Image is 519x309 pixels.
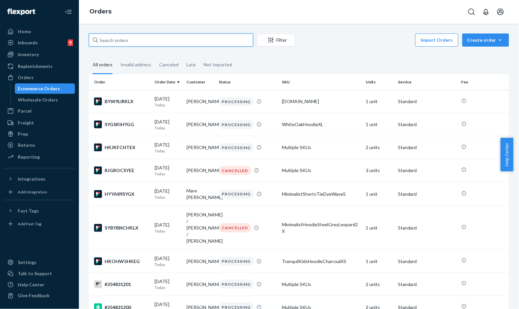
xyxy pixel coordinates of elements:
[18,154,40,160] div: Reporting
[94,98,149,105] div: BYW9LIRKLX
[184,273,216,296] td: [PERSON_NAME]
[89,74,152,90] th: Order
[184,136,216,159] td: [PERSON_NAME]
[120,56,151,73] div: Invalid address
[462,33,509,47] button: Create order
[4,257,75,268] a: Settings
[363,250,396,273] td: 1 unit
[363,182,396,206] td: 1 unit
[94,166,149,174] div: RJGROCSYEE
[219,97,254,106] div: PROCESSING
[186,56,196,73] div: Late
[155,194,182,200] p: Today
[184,250,216,273] td: [PERSON_NAME]
[184,159,216,182] td: [PERSON_NAME]
[216,74,280,90] th: Status
[282,98,361,105] div: [DOMAIN_NAME]
[4,37,75,48] a: Inbounds9
[4,140,75,150] a: Returns
[398,191,456,197] p: Standard
[187,79,214,85] div: Customer
[4,26,75,37] a: Home
[155,142,182,154] div: [DATE]
[4,152,75,162] a: Reporting
[18,270,52,277] div: Talk to Support
[155,148,182,154] p: Today
[279,273,363,296] td: Multiple SKUs
[18,97,58,103] div: Wholesale Orders
[94,121,149,128] div: SYGSKIHYGG
[89,8,111,15] a: Orders
[279,74,363,90] th: SKU
[4,219,75,229] a: Add Fast Tag
[363,206,396,250] td: 1 unit
[363,136,396,159] td: 2 units
[18,176,45,182] div: Integrations
[257,33,295,47] button: Filter
[459,74,509,90] th: Fee
[184,113,216,136] td: [PERSON_NAME]
[94,224,149,232] div: SYBYBNCHKLX
[279,136,363,159] td: Multiple SKUs
[155,285,182,290] p: Today
[4,187,75,197] a: Add Integration
[363,74,396,90] th: Units
[282,258,361,265] div: TranquilKidsHoodieCharcoalXS
[219,143,254,152] div: PROCESSING
[282,121,361,128] div: WhiteOakHoodieXL
[363,273,396,296] td: 2 units
[68,39,73,46] div: 9
[184,206,216,250] td: [PERSON_NAME] / [PERSON_NAME] / [PERSON_NAME]
[258,37,295,43] div: Filter
[415,33,458,47] button: Import Orders
[219,166,251,175] div: CANCELLED
[18,108,32,114] div: Parcel
[94,143,149,151] div: HKJKFCHTEX
[7,9,35,15] img: Flexport logo
[396,74,459,90] th: Service
[18,293,50,299] div: Give Feedback
[15,95,75,105] a: Wholesale Orders
[4,206,75,216] button: Fast Tags
[219,280,254,289] div: PROCESSING
[398,258,456,265] p: Standard
[18,39,38,46] div: Inbounds
[155,278,182,290] div: [DATE]
[219,189,254,198] div: PROCESSING
[94,190,149,198] div: HYYA89SYGX
[467,37,504,43] div: Create order
[18,281,44,288] div: Help Center
[18,74,34,81] div: Orders
[4,129,75,139] a: Prep
[18,142,35,148] div: Returns
[18,120,34,126] div: Freight
[184,90,216,113] td: [PERSON_NAME]
[18,131,28,137] div: Prep
[398,281,456,288] p: Standard
[184,182,216,206] td: Mare [PERSON_NAME]
[15,83,75,94] a: Ecommerce Orders
[18,259,37,266] div: Settings
[18,208,39,214] div: Fast Tags
[89,33,253,47] input: Search orders
[204,56,232,73] div: Not Imported
[279,159,363,182] td: Multiple SKUs
[398,121,456,128] p: Standard
[94,257,149,265] div: HKOHW5HKEG
[4,72,75,83] a: Orders
[155,119,182,131] div: [DATE]
[494,5,507,18] button: Open account menu
[152,74,184,90] th: Order Date
[155,171,182,177] p: Today
[84,2,117,21] ol: breadcrumbs
[4,61,75,72] a: Replenishments
[363,159,396,182] td: 3 units
[282,191,361,197] div: MinimalistShortsTieDyeWaveS
[155,188,182,200] div: [DATE]
[4,49,75,60] a: Inventory
[62,5,75,18] button: Close Navigation
[4,268,75,279] a: Talk to Support
[4,291,75,301] button: Give Feedback
[155,96,182,108] div: [DATE]
[18,189,47,195] div: Add Integration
